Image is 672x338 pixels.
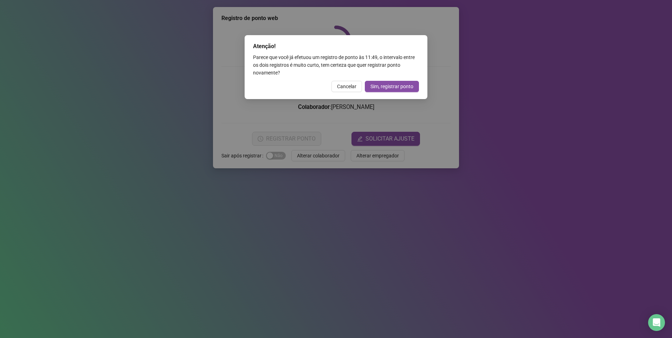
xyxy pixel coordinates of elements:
div: Open Intercom Messenger [648,314,665,331]
button: Cancelar [331,81,362,92]
button: Sim, registrar ponto [365,81,419,92]
span: Sim, registrar ponto [370,83,413,90]
div: Parece que você já efetuou um registro de ponto às 11:49 , o intervalo entre os dois registros é ... [253,53,419,77]
span: Cancelar [337,83,356,90]
div: Atenção! [253,42,419,51]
